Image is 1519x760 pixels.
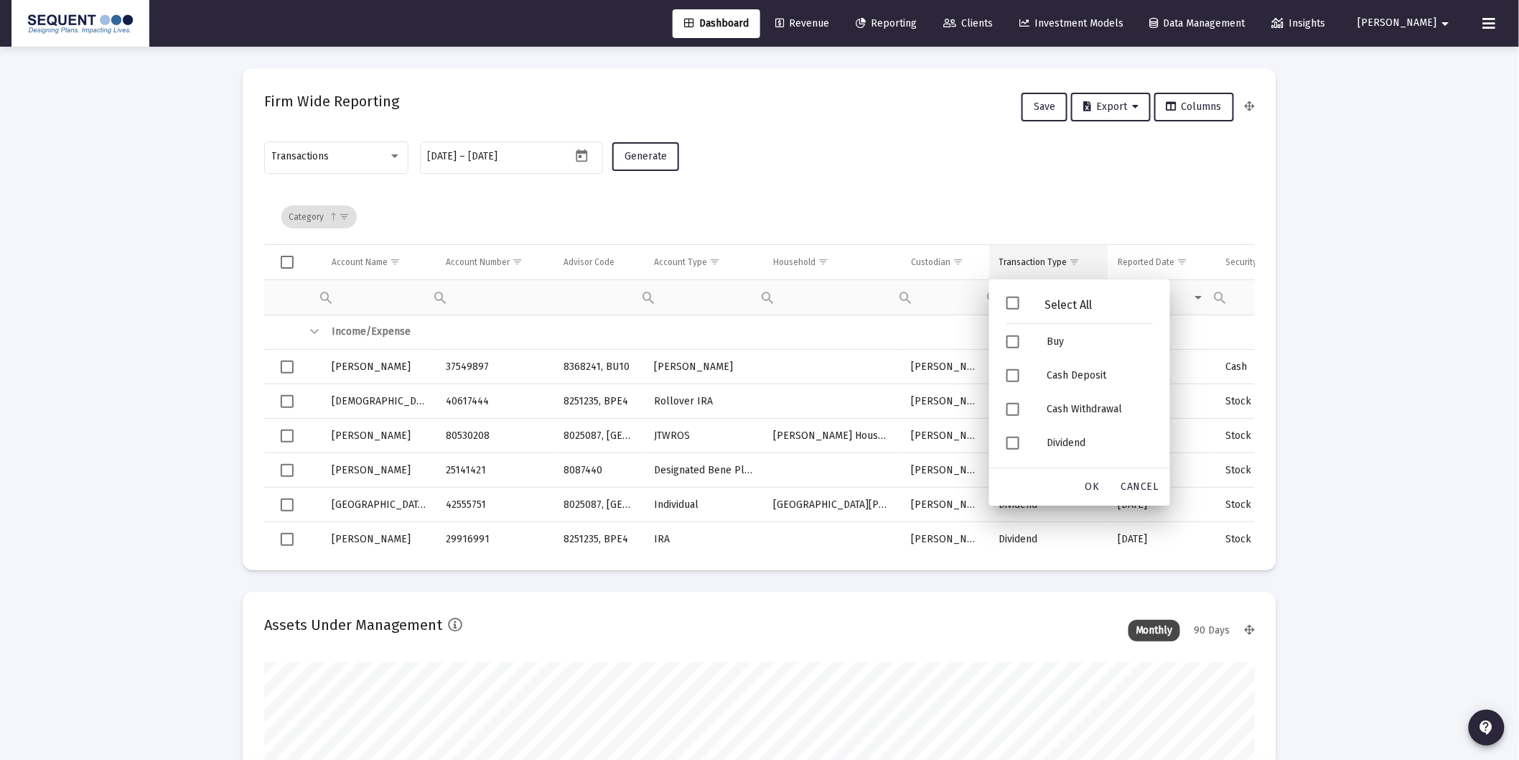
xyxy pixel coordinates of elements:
span: Export [1083,101,1139,113]
td: Column Security Type [1216,245,1319,279]
td: 37549897 [436,350,553,384]
td: [PERSON_NAME] [322,453,436,488]
td: Stock [1216,522,1319,557]
td: 80530208 [436,419,553,453]
input: Start date [428,151,457,162]
td: Column Transaction Type [989,245,1108,279]
td: [DEMOGRAPHIC_DATA][PERSON_NAME] [322,384,436,419]
td: JTWROS [644,419,763,453]
td: Filter cell [1216,279,1319,315]
span: Revenue [775,17,829,29]
td: 40617444 [436,384,553,419]
td: [PERSON_NAME] [901,522,988,557]
div: Account Type [654,256,707,268]
div: Select row [281,395,294,408]
td: Column Account Number [436,245,553,279]
input: End date [469,151,538,162]
div: Data grid [264,190,1255,549]
td: Dividend [989,522,1108,557]
span: Show filter options for column 'Household' [818,256,829,267]
td: [GEOGRAPHIC_DATA][PERSON_NAME] [322,488,436,522]
td: Filter cell [322,279,436,315]
div: Advisor Code [564,256,614,268]
td: [PERSON_NAME] [901,453,988,488]
div: Data grid toolbar [281,190,1245,244]
span: Show filter options for column 'Account Name' [390,256,401,267]
span: Show filter options for column 'undefined' [339,211,350,222]
div: Transaction Type [999,256,1067,268]
div: Household [774,256,816,268]
td: [PERSON_NAME] [644,350,763,384]
div: Cancel [1116,474,1164,500]
div: Income [1035,460,1164,493]
td: [PERSON_NAME] [901,384,988,419]
a: Investment Models [1008,9,1135,38]
td: Filter cell [901,279,988,315]
td: Filter cell [764,279,902,315]
td: 8087440 [553,453,644,488]
span: Data Management [1150,17,1245,29]
td: Column Household [764,245,902,279]
td: Column Reported Date [1108,245,1215,279]
td: Cash [1216,350,1319,384]
td: IRA [644,522,763,557]
td: Collapse [300,315,322,350]
span: Clients [943,17,993,29]
span: Dashboard [684,17,749,29]
div: Cash Deposit [1035,358,1164,392]
span: Columns [1167,101,1222,113]
td: 8368241, BU10 [553,350,644,384]
div: Buy [1035,325,1164,358]
div: Select all [281,256,294,269]
span: Show filter options for column 'Transaction Type' [1070,256,1080,267]
button: Save [1022,93,1067,121]
div: 90 Days [1187,620,1238,641]
td: [PERSON_NAME] Household [764,419,902,453]
h2: Firm Wide Reporting [264,90,399,113]
mat-icon: contact_support [1478,719,1495,736]
span: Generate [625,150,667,162]
td: [PERSON_NAME] [322,350,436,384]
span: Investment Models [1019,17,1123,29]
span: Cancel [1121,481,1159,493]
td: [PERSON_NAME] [901,350,988,384]
td: Individual [644,488,763,522]
button: Export [1071,93,1151,121]
td: Filter cell [644,279,763,315]
div: Account Number [446,256,510,268]
div: Select row [281,361,294,374]
a: Insights [1261,9,1337,38]
span: Insights [1272,17,1326,29]
span: Show filter options for column 'Account Number' [512,256,523,267]
a: Revenue [764,9,841,38]
span: – [460,151,466,162]
td: Rollover IRA [644,384,763,419]
span: Save [1034,101,1055,113]
td: [PERSON_NAME] [322,419,436,453]
td: [PERSON_NAME] [901,488,988,522]
td: 25141421 [436,453,553,488]
div: Select All [1019,299,1117,311]
mat-icon: arrow_drop_down [1437,9,1454,38]
h2: Assets Under Management [264,613,442,636]
button: Open calendar [571,145,592,166]
a: Data Management [1139,9,1257,38]
div: Select row [281,430,294,442]
td: 8025087, [GEOGRAPHIC_DATA] [553,419,644,453]
td: Column Account Name [322,245,436,279]
div: Monthly [1128,620,1180,641]
td: Column Account Type [644,245,763,279]
button: [PERSON_NAME] [1341,9,1472,37]
div: Cash Withdrawal [1035,392,1164,426]
a: Clients [932,9,1004,38]
span: Show filter options for column 'Custodian' [953,256,963,267]
td: Designated Bene Plan [644,453,763,488]
div: Category [281,205,357,228]
td: [GEOGRAPHIC_DATA][PERSON_NAME] [764,488,902,522]
td: Stock [1216,419,1319,453]
div: Reported Date [1118,256,1174,268]
div: Select row [281,499,294,511]
div: Security Type [1226,256,1279,268]
td: Stock [1216,384,1319,419]
td: [PERSON_NAME] [901,419,988,453]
